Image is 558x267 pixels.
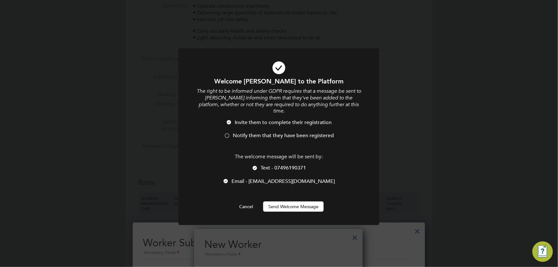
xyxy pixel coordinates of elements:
[261,165,306,171] span: Text - 07496190371
[263,201,324,212] button: Send Welcome Message
[196,153,362,160] p: The welcome message will be sent by:
[532,241,553,262] button: Engage Resource Center
[233,132,334,139] span: Notify them that they have been registered
[196,77,362,85] h1: Welcome [PERSON_NAME] to the Platform
[232,178,335,185] span: Email - [EMAIL_ADDRESS][DOMAIN_NAME]
[235,119,332,126] span: Invite them to complete their registration
[234,201,258,212] button: Cancel
[197,88,361,114] i: The right to be informed under GDPR requires that a message be sent to [PERSON_NAME] informing th...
